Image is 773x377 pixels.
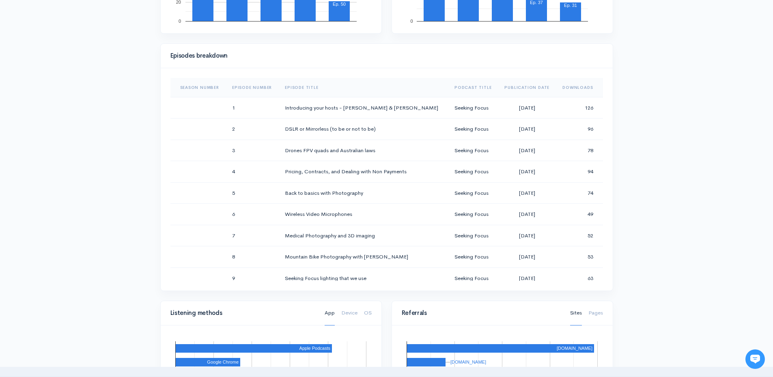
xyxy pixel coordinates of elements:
td: DSLR or Mirrorless (to be or not to be) [278,118,448,140]
td: [DATE] [498,140,556,161]
td: 74 [556,182,603,204]
text: [DOMAIN_NAME] [556,346,592,351]
td: 3 [226,140,278,161]
td: 94 [556,161,603,183]
iframe: gist-messenger-bubble-iframe [745,349,765,369]
td: 2 [226,118,278,140]
p: Find an answer quickly [11,139,151,149]
td: 53 [556,246,603,268]
a: App [325,301,335,325]
h1: Hi 👋 [12,39,150,52]
td: 5 [226,182,278,204]
input: Search articles [24,153,145,169]
td: Pricing, Contracts, and Dealing with Non Payments [278,161,448,183]
td: 78 [556,140,603,161]
td: 96 [556,118,603,140]
td: [DATE] [498,267,556,289]
th: Sort column [170,78,226,97]
text: Google Chrome [207,360,239,364]
td: Seeking Focus [448,204,498,225]
td: 126 [556,97,603,118]
text: 0 [410,19,413,24]
text: Ep. 31 [564,3,577,8]
td: 52 [556,225,603,246]
h4: Listening methods [170,310,315,317]
h4: Episodes breakdown [170,52,598,59]
a: OS [364,301,372,325]
td: 49 [556,204,603,225]
td: Back to basics with Photography [278,182,448,204]
td: Seeking Focus lighting that we use [278,267,448,289]
td: [DATE] [498,204,556,225]
h4: Referrals [402,310,560,317]
td: Seeking Focus [448,161,498,183]
td: [DATE] [498,225,556,246]
span: New conversation [52,112,97,119]
td: Seeking Focus [448,267,498,289]
th: Sort column [556,78,603,97]
th: Sort column [278,78,448,97]
a: Device [341,301,357,325]
a: Sites [570,301,582,325]
th: Sort column [226,78,278,97]
text: 0 [178,19,181,24]
td: [DATE] [498,97,556,118]
td: Seeking Focus [448,140,498,161]
td: Introducing your hosts - [PERSON_NAME] & [PERSON_NAME] [278,97,448,118]
td: [DATE] [498,246,556,268]
text: [DOMAIN_NAME] [450,360,486,364]
th: Sort column [498,78,556,97]
td: Seeking Focus [448,118,498,140]
td: 6 [226,204,278,225]
button: New conversation [13,108,150,124]
td: Mountain Bike Photography with [PERSON_NAME] [278,246,448,268]
td: 4 [226,161,278,183]
td: Medical Photography and 3D imaging [278,225,448,246]
a: Pages [588,301,603,325]
td: [DATE] [498,118,556,140]
td: Seeking Focus [448,182,498,204]
td: 8 [226,246,278,268]
td: 9 [226,267,278,289]
th: Sort column [448,78,498,97]
h2: Just let us know if you need anything and we'll be happy to help! 🙂 [12,54,150,93]
text: Ep. 50 [333,2,346,6]
td: Wireless Video Microphones [278,204,448,225]
td: Seeking Focus [448,225,498,246]
td: Seeking Focus [448,246,498,268]
td: Drones FPV quads and Australian laws [278,140,448,161]
td: 1 [226,97,278,118]
text: Apple Podcasts [299,346,330,351]
td: 63 [556,267,603,289]
td: [DATE] [498,182,556,204]
td: 7 [226,225,278,246]
td: [DATE] [498,161,556,183]
td: Seeking Focus [448,97,498,118]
